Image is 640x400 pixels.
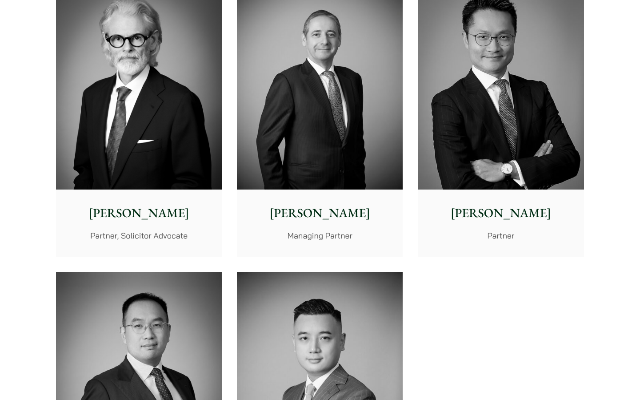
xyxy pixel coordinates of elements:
[244,230,396,242] p: Managing Partner
[63,230,215,242] p: Partner, Solicitor Advocate
[244,204,396,222] p: [PERSON_NAME]
[425,230,576,242] p: Partner
[63,204,215,222] p: [PERSON_NAME]
[425,204,576,222] p: [PERSON_NAME]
